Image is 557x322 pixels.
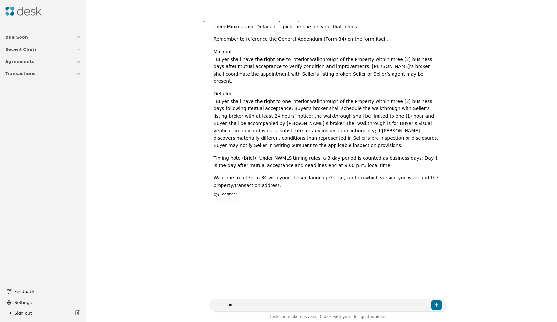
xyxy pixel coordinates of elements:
[1,67,85,79] button: Transactions
[3,286,81,297] button: Feedback
[214,35,442,43] p: Remember to reference the General Addendum (Form 34) on the form itself.
[5,58,34,65] span: Agreements
[210,314,447,322] div: Desk can make mistakes. Check with your broker.
[14,310,32,316] span: Sign out
[431,300,442,310] button: Send message
[352,315,374,319] span: designated
[210,299,447,312] textarea: Write your prompt here
[221,191,237,198] p: Feedback
[1,31,85,43] button: Due Soon
[5,70,36,77] span: Transactions
[4,308,73,318] button: Sign out
[214,48,442,85] p: Minimal "Buyer shall have the right one to interior walkthrough of the Property within three (3) ...
[4,297,82,308] button: Settings
[214,154,442,169] p: Timing note (brief): Under NWMLS timing rules, a 3‑day period is counted as business days; Day 1 ...
[1,43,85,55] button: Recent Chats
[214,90,442,149] p: Detailed "Buyer shall have the right to one interior walkthrough of the Property within three (3)...
[1,55,85,67] button: Agreements
[5,7,42,16] img: Desk
[214,16,442,30] p: Below are two short options you can paste into the General AddendumForm (34). I’ve labeled them M...
[214,174,442,189] p: Want me to fill Form 34 with your chosen language? If so, confirm which version you want and the ...
[14,299,32,306] span: Settings
[5,46,37,53] span: Recent Chats
[14,288,77,295] span: Feedback
[5,34,28,41] span: Due Soon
